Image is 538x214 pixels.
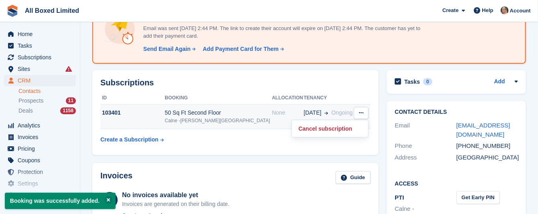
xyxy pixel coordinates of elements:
img: stora-icon-8386f47178a22dfd0bd8f6a31ec36ba5ce8667c1dd55bd0f319d3a0aa187defe.svg [6,5,18,17]
a: All Boxed Limited [22,4,82,17]
a: Create a Subscription [100,132,164,147]
span: Home [18,28,66,40]
a: menu [4,40,76,51]
a: menu [4,52,76,63]
span: Settings [18,178,66,189]
span: Ongoing [332,109,353,116]
th: Booking [165,92,272,105]
div: Address [395,153,456,162]
div: Send Email Again [143,45,191,53]
span: Coupons [18,155,66,166]
a: menu [4,178,76,189]
span: PTI [395,194,404,201]
span: Create [442,6,459,14]
div: 0 [423,78,432,85]
span: Help [482,6,493,14]
a: Guide [336,171,371,184]
div: [PHONE_NUMBER] [456,141,518,151]
div: Create a Subscription [100,135,159,144]
a: Add [494,77,505,87]
h2: Invoices [100,171,132,184]
a: menu [4,63,76,75]
th: Allocation [272,92,304,105]
span: Analytics [18,120,66,131]
div: 50 Sq Ft Second Floor [165,109,272,117]
span: [DATE] [304,109,322,117]
span: Prospects [18,97,43,105]
p: Cancel subscription [295,123,365,134]
span: Subscriptions [18,52,66,63]
p: Email was sent [DATE] 2:44 PM. The link to create their account will expire on [DATE] 2:44 PM. Th... [140,24,421,40]
a: menu [4,28,76,40]
a: menu [4,143,76,154]
a: menu [4,120,76,131]
span: CRM [18,75,66,86]
a: menu [4,166,76,178]
div: 11 [66,97,76,104]
div: Add Payment Card for Them [203,45,279,53]
div: Calne -[PERSON_NAME][GEOGRAPHIC_DATA] [165,117,272,124]
div: No invoices available yet [122,190,230,200]
a: Contacts [18,87,76,95]
span: Deals [18,107,33,115]
span: Sites [18,63,66,75]
a: Deals 1158 [18,107,76,115]
th: Tenancy [304,92,354,105]
span: Account [510,7,531,15]
div: [GEOGRAPHIC_DATA] [456,153,518,162]
i: Smart entry sync failures have occurred [65,66,72,72]
button: Get Early PIN [456,191,500,204]
span: Protection [18,166,66,178]
h2: Tasks [404,78,420,85]
img: Sandie Mills [501,6,509,14]
span: Pricing [18,143,66,154]
a: menu [4,190,76,201]
div: 1158 [60,107,76,114]
p: Booking was successfully added. [5,193,116,209]
img: add-payment-card-4dbda4983b697a7845d177d07a5d71e8a16f1ec00487972de202a45f1e8132f5.svg [103,12,137,46]
a: Add Payment Card for Them [200,45,285,53]
a: Prospects 11 [18,97,76,105]
div: Invoices are generated on their billing date. [122,200,230,208]
h2: Access [395,179,518,187]
h2: Subscriptions [100,78,371,87]
span: Tasks [18,40,66,51]
span: Invoices [18,131,66,143]
h2: Contact Details [395,109,518,115]
div: Phone [395,141,456,151]
a: menu [4,131,76,143]
div: None [272,109,304,117]
div: 103401 [100,109,165,117]
a: menu [4,155,76,166]
a: [EMAIL_ADDRESS][DOMAIN_NAME] [456,122,510,138]
a: menu [4,75,76,86]
th: ID [100,92,165,105]
div: Email [395,121,456,139]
